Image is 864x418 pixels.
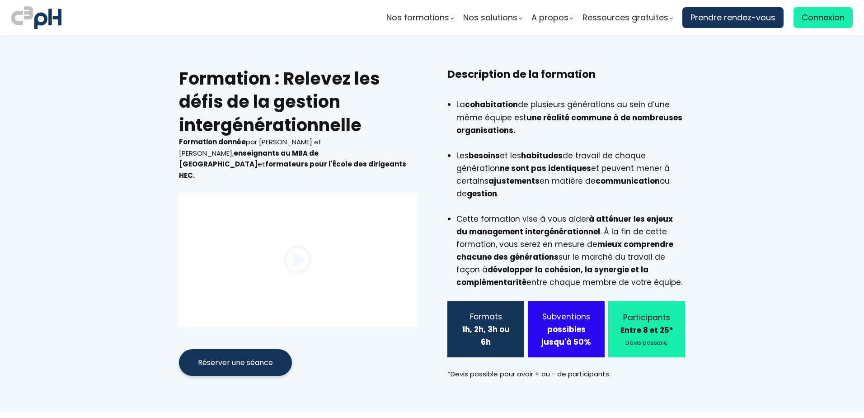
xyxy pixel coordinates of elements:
[596,176,660,186] b: communication
[179,349,292,376] button: Réserver une séance
[488,176,540,186] b: ajustements
[456,98,685,149] li: La de plusieurs générations au sein d’une même équipe est
[500,163,591,174] b: ne sont pas identiques
[690,11,775,24] span: Prendre rendez-vous
[620,311,674,324] div: Participants
[521,150,563,161] b: habitudes
[179,137,417,181] div: par [PERSON_NAME] et [PERSON_NAME], et
[456,213,685,289] li: Cette formation vise à vous aider . À la fin de cette formation, vous serez en mesure de sur le m...
[539,310,593,323] div: Subventions
[179,67,417,137] h2: Formation : Relevez les défis de la gestion intergénérationnelle
[620,338,674,348] div: Devis possible
[456,264,648,288] b: développer la cohésion, la synergie et la complémentarité
[456,214,673,237] b: à atténuer les enjeux du management intergénérationnel
[469,150,500,161] b: besoins
[447,67,685,96] h3: Description de la formation
[456,112,682,136] b: une réalité commune à de nombreuses organisations.
[802,11,845,24] span: Connexion
[198,357,273,368] span: Réserver une séance
[447,369,685,380] div: *Devis possible pour avoir + ou - de participants.
[462,324,510,347] b: 1h, 2h, 3h ou 6h
[179,159,406,180] b: formateurs pour l'École des dirigeants HEC.
[582,11,668,24] span: Ressources gratuites
[465,99,518,110] b: cohabitation
[456,149,685,213] li: Les et les de travail de chaque génération et peuvent mener à certains en matière de ou de .
[386,11,449,24] span: Nos formations
[459,310,513,323] div: Formats
[11,5,61,31] img: logo C3PH
[541,324,591,347] strong: possibles jusqu'à 50%
[179,137,246,147] b: Formation donnée
[463,11,517,24] span: Nos solutions
[179,148,319,169] b: enseignants au MBA de [GEOGRAPHIC_DATA]
[794,7,853,28] a: Connexion
[531,11,568,24] span: A propos
[682,7,784,28] a: Prendre rendez-vous
[620,325,673,336] b: Entre 8 et 25*
[467,188,497,199] b: gestion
